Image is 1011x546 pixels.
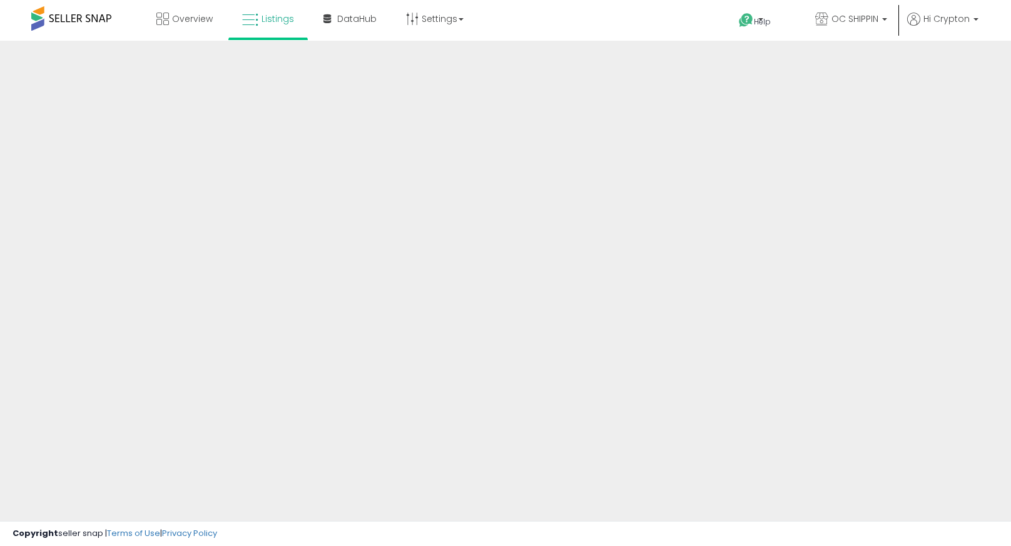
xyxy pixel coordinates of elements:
[923,13,970,25] span: Hi Crypton
[13,527,58,539] strong: Copyright
[738,13,754,28] i: Get Help
[262,13,294,25] span: Listings
[831,13,878,25] span: OC SHIPPIN
[107,527,160,539] a: Terms of Use
[729,3,795,41] a: Help
[337,13,377,25] span: DataHub
[172,13,213,25] span: Overview
[162,527,217,539] a: Privacy Policy
[754,16,771,27] span: Help
[907,13,978,41] a: Hi Crypton
[13,528,217,540] div: seller snap | |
